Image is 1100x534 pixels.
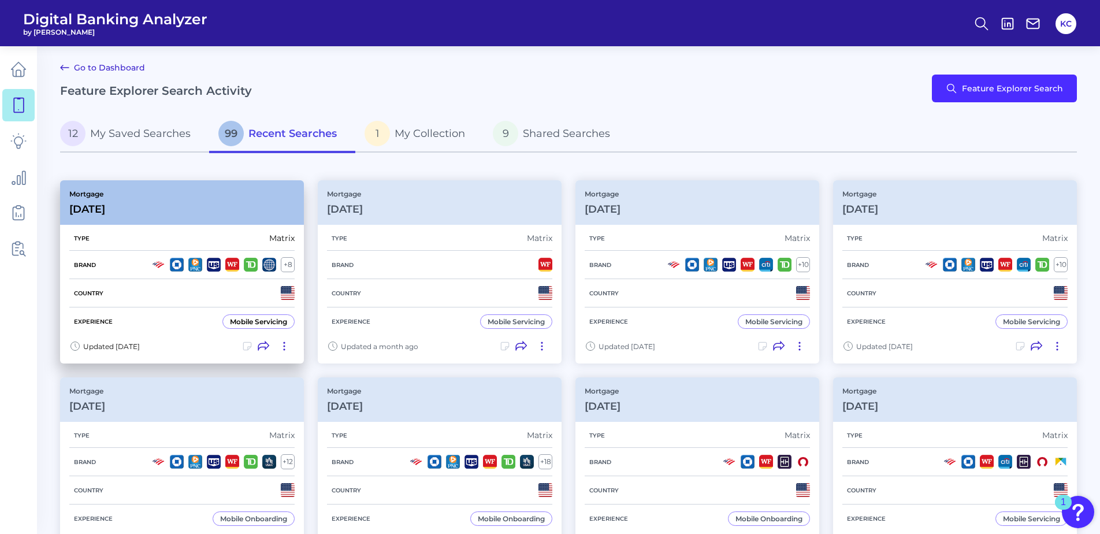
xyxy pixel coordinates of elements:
span: My Collection [395,127,465,140]
div: 1 [1061,502,1066,517]
h5: Brand [69,261,101,269]
div: Matrix [269,233,295,243]
div: Mobile Onboarding [735,514,802,523]
button: Feature Explorer Search [932,75,1077,102]
a: Mortgage[DATE]TypeMatrixBrandCountryExperienceMobile ServicingUpdated a month ago [318,180,562,364]
h5: Brand [585,261,616,269]
div: Mobile Servicing [230,317,287,326]
h5: Country [69,487,108,494]
h5: Experience [842,318,890,325]
h2: Feature Explorer Search Activity [60,84,252,98]
p: Mortgage [69,387,105,395]
h5: Country [69,290,108,297]
h5: Country [585,487,623,494]
div: Matrix [269,430,295,440]
h5: Experience [585,515,633,522]
h5: Experience [69,515,117,522]
a: Mortgage[DATE]TypeMatrixBrand+8CountryExperienceMobile ServicingUpdated [DATE] [60,180,304,364]
h5: Brand [327,458,358,466]
h5: Type [585,432,610,439]
p: Mortgage [327,387,363,395]
h5: Brand [842,261,874,269]
p: Mortgage [842,190,878,198]
h5: Brand [585,458,616,466]
div: + 8 [281,257,295,272]
div: + 10 [1054,257,1068,272]
div: Matrix [1042,233,1068,243]
h3: [DATE] [327,400,363,413]
h5: Type [585,235,610,242]
div: Mobile Onboarding [478,514,545,523]
span: 9 [493,121,518,146]
div: Mobile Servicing [745,317,802,326]
h5: Experience [585,318,633,325]
h5: Type [842,432,867,439]
span: by [PERSON_NAME] [23,28,207,36]
div: Matrix [785,233,810,243]
h5: Experience [327,515,375,522]
span: Updated a month ago [341,342,418,351]
span: Shared Searches [523,127,610,140]
span: Digital Banking Analyzer [23,10,207,28]
span: Updated [DATE] [83,342,140,351]
h3: [DATE] [69,400,105,413]
h5: Experience [327,318,375,325]
span: 12 [60,121,86,146]
a: Mortgage[DATE]TypeMatrixBrand+10CountryExperienceMobile ServicingUpdated [DATE] [833,180,1077,364]
h3: [DATE] [585,400,620,413]
span: Updated [DATE] [856,342,913,351]
p: Mortgage [585,387,620,395]
div: + 18 [538,454,552,469]
a: Mortgage[DATE]TypeMatrixBrand+10CountryExperienceMobile ServicingUpdated [DATE] [575,180,819,364]
p: Mortgage [585,190,620,198]
a: Go to Dashboard [60,61,145,75]
h5: Country [842,487,881,494]
span: Recent Searches [248,127,337,140]
button: KC [1056,13,1076,34]
h5: Country [327,487,366,494]
div: Mobile Servicing [488,317,545,326]
h5: Experience [69,318,117,325]
h3: [DATE] [585,203,620,216]
a: 1My Collection [355,116,484,153]
h5: Country [585,290,623,297]
h3: [DATE] [69,203,105,216]
h5: Type [69,235,94,242]
a: 99Recent Searches [209,116,355,153]
div: Matrix [527,233,552,243]
span: 1 [365,121,390,146]
h5: Type [69,432,94,439]
div: + 12 [281,454,295,469]
div: Mobile Servicing [1003,317,1060,326]
p: Mortgage [842,387,878,395]
h5: Country [842,290,881,297]
h5: Type [327,432,352,439]
div: Mobile Servicing [1003,514,1060,523]
h5: Type [842,235,867,242]
span: Updated [DATE] [599,342,655,351]
div: + 10 [796,257,810,272]
button: Open Resource Center, 1 new notification [1062,496,1094,528]
p: Mortgage [327,190,363,198]
h3: [DATE] [327,203,363,216]
div: Matrix [785,430,810,440]
a: 9Shared Searches [484,116,629,153]
h5: Brand [327,261,358,269]
div: Matrix [527,430,552,440]
p: Mortgage [69,190,105,198]
h5: Brand [69,458,101,466]
span: Feature Explorer Search [962,84,1063,93]
h3: [DATE] [842,203,878,216]
a: 12My Saved Searches [60,116,209,153]
span: My Saved Searches [90,127,191,140]
h5: Country [327,290,366,297]
h5: Type [327,235,352,242]
h5: Experience [842,515,890,522]
h5: Brand [842,458,874,466]
div: Matrix [1042,430,1068,440]
div: Mobile Onboarding [220,514,287,523]
h3: [DATE] [842,400,878,413]
span: 99 [218,121,244,146]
